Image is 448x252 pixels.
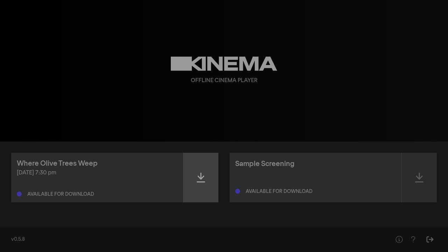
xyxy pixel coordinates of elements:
[423,232,437,246] button: Sign Out
[235,159,294,169] div: Sample Screening
[17,169,177,177] div: [DATE] 7:30 pm
[11,236,378,243] div: v0.5.8
[406,232,420,246] button: Help
[246,189,313,194] div: Available for download
[27,192,94,197] div: Available for download
[17,158,98,169] div: Where Olive Trees Weep
[191,77,258,85] div: Offline Cinema Player
[392,232,406,246] button: Help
